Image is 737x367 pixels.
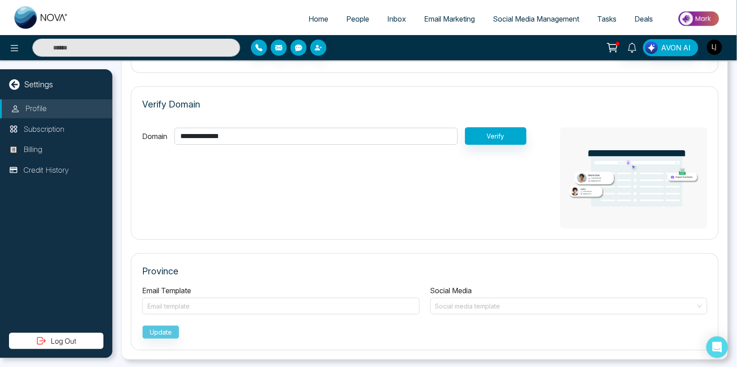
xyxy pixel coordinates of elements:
[9,333,103,349] button: Log Out
[23,144,42,156] p: Billing
[560,127,707,228] img: Adding / Importing Contacts
[142,98,200,111] p: Verify Domain
[387,14,406,23] span: Inbox
[346,14,369,23] span: People
[465,127,527,145] button: Verify
[299,10,337,27] a: Home
[597,14,616,23] span: Tasks
[430,285,472,296] label: Social Media
[24,78,53,90] p: Settings
[707,40,722,55] img: User Avatar
[706,336,728,358] div: Open Intercom Messenger
[23,165,69,176] p: Credit History
[14,6,68,29] img: Nova CRM Logo
[493,14,579,23] span: Social Media Management
[645,41,658,54] img: Lead Flow
[625,10,662,27] a: Deals
[666,9,732,29] img: Market-place.gif
[424,14,475,23] span: Email Marketing
[415,10,484,27] a: Email Marketing
[643,39,698,56] button: AVON AI
[308,14,328,23] span: Home
[661,42,691,53] span: AVON AI
[142,264,707,278] p: Province
[634,14,653,23] span: Deals
[484,10,588,27] a: Social Media Management
[378,10,415,27] a: Inbox
[337,10,378,27] a: People
[142,285,191,296] label: Email Template
[23,124,64,135] p: Subscription
[588,10,625,27] a: Tasks
[25,103,47,115] p: Profile
[142,131,167,142] label: Domain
